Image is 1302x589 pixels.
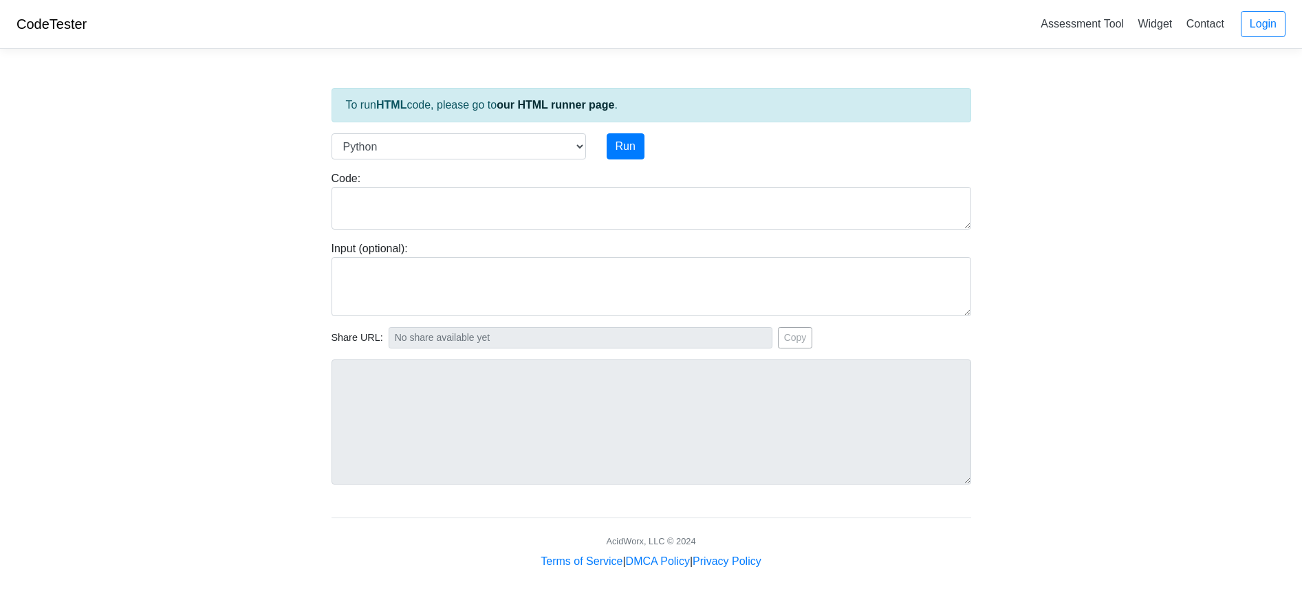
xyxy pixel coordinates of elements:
a: our HTML runner page [497,99,614,111]
a: Login [1241,11,1285,37]
input: No share available yet [389,327,772,348]
a: Assessment Tool [1035,12,1129,35]
a: Contact [1181,12,1230,35]
a: Widget [1132,12,1178,35]
a: DMCA Policy [626,555,690,567]
div: | | [541,553,761,570]
strong: HTML [376,99,406,111]
div: To run code, please go to . [332,88,971,122]
button: Run [607,133,644,159]
div: Input (optional): [321,241,981,316]
a: Terms of Service [541,555,622,567]
div: Code: [321,170,981,230]
button: Copy [778,327,813,348]
a: Privacy Policy [693,555,761,567]
span: Share URL: [332,331,383,346]
a: CodeTester [17,16,87,32]
div: AcidWorx, LLC © 2024 [606,535,695,548]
